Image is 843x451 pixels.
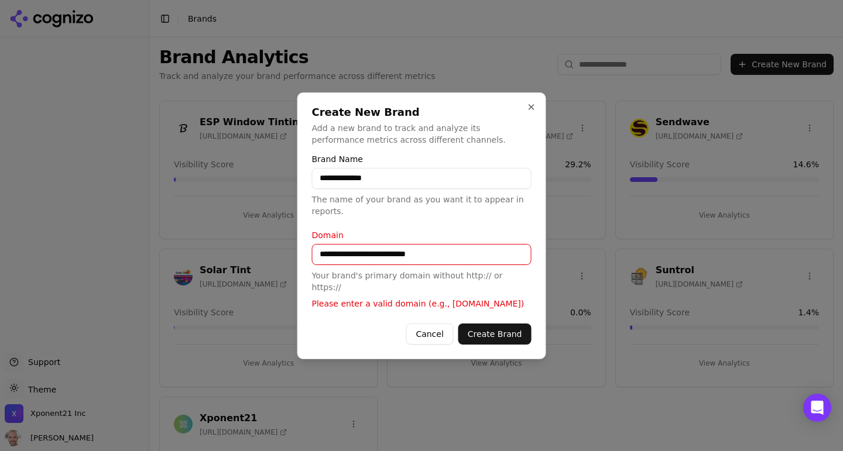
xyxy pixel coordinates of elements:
[312,194,532,217] p: The name of your brand as you want it to appear in reports.
[406,323,453,345] button: Cancel
[312,155,532,163] label: Brand Name
[312,231,532,239] label: Domain
[312,107,532,118] h2: Create New Brand
[312,298,532,309] p: Please enter a valid domain (e.g., [DOMAIN_NAME])
[312,122,532,146] p: Add a new brand to track and analyze its performance metrics across different channels.
[458,323,532,345] button: Create Brand
[312,270,532,293] p: Your brand's primary domain without http:// or https://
